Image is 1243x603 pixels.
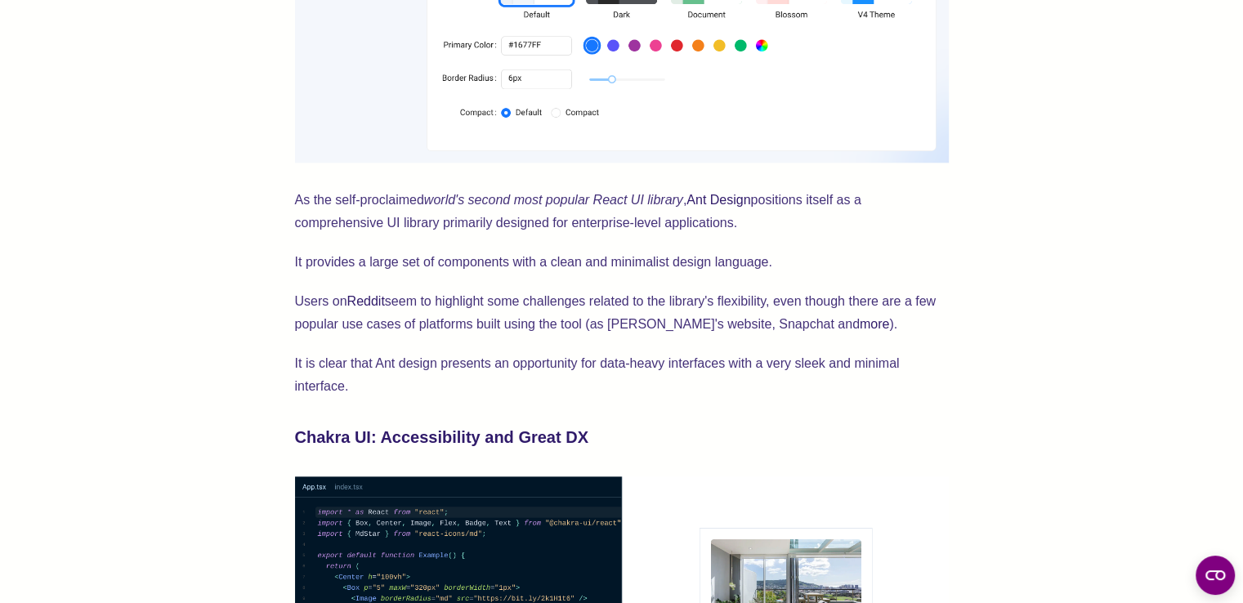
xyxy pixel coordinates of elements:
[424,193,683,207] em: world's second most popular React UI library
[295,251,949,274] p: It provides a large set of components with a clean and minimalist design language.
[295,424,949,450] h3: Chakra UI: Accessibility and Great DX
[1196,556,1235,595] button: Open CMP widget
[295,290,949,336] p: Users on seem to highlight some challenges related to the library's flexibility, even though ther...
[860,317,889,331] a: more
[295,189,949,234] p: As the self-proclaimed , positions itself as a comprehensive UI library primarily designed for en...
[686,193,750,207] a: Ant Design
[347,294,385,308] a: Reddit
[295,352,949,398] p: It is clear that Ant design presents an opportunity for data-heavy interfaces with a very sleek a...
